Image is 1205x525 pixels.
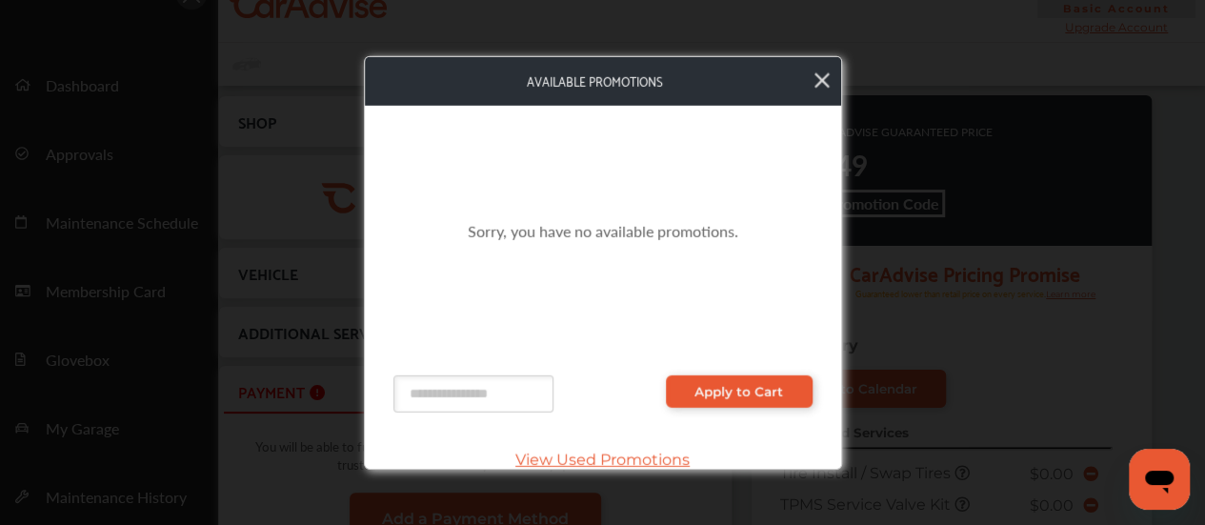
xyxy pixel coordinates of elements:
span: View Used Promotions [393,451,813,469]
iframe: Button to launch messaging window [1129,449,1190,510]
span: Apply to Cart [694,384,783,399]
a: Apply to Cart [666,375,813,408]
span: Available Promotions [376,71,814,91]
div: Sorry, you have no available promotions. [393,125,813,337]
